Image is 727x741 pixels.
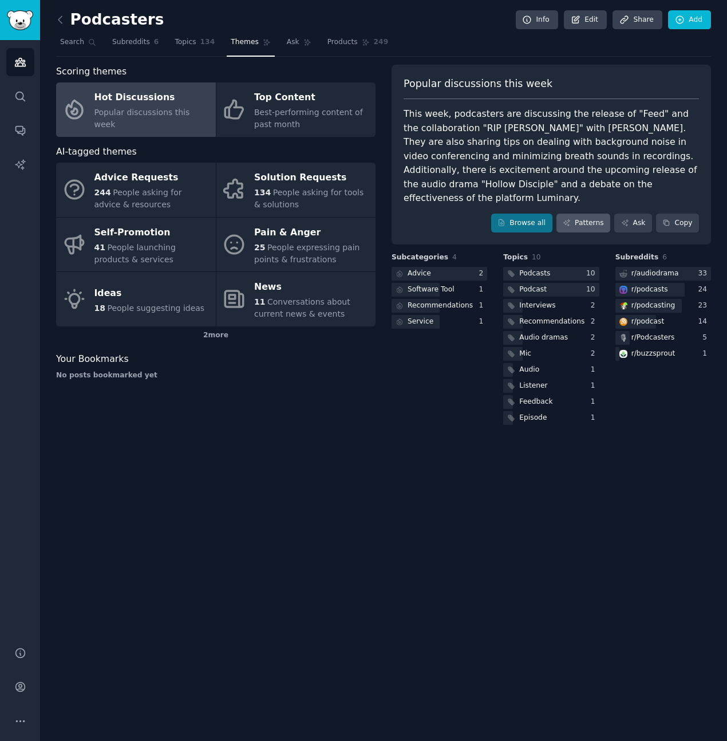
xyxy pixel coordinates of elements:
span: 4 [452,253,457,261]
div: Service [408,317,433,327]
span: People launching products & services [94,243,176,264]
span: Conversations about current news & events [254,297,350,318]
a: Listener1 [503,379,599,393]
div: No posts bookmarked yet [56,370,376,381]
div: 1 [591,365,599,375]
img: podcasting [619,302,627,310]
div: Recommendations [519,317,584,327]
span: 25 [254,243,265,252]
div: 2 [591,301,599,311]
img: buzzsprout [619,350,627,358]
div: 1 [702,349,711,359]
span: Popular discussions this week [94,108,190,129]
a: Ideas18People suggesting ideas [56,272,216,326]
a: podcastsr/podcasts24 [615,283,711,297]
div: Podcast [519,285,547,295]
div: 24 [698,285,711,295]
a: Info [516,10,558,30]
a: Podcasts10 [503,267,599,281]
div: Software Tool [408,285,455,295]
span: People suggesting ideas [107,304,204,313]
a: Audio dramas2 [503,331,599,345]
button: Copy [656,214,699,233]
span: Best-performing content of past month [254,108,363,129]
div: 33 [698,269,711,279]
span: Search [60,37,84,48]
div: Ideas [94,284,205,302]
span: 11 [254,297,265,306]
span: People expressing pain points & frustrations [254,243,359,264]
span: 6 [154,37,159,48]
div: 2 [479,269,488,279]
span: Scoring themes [56,65,127,79]
div: Interviews [519,301,555,311]
div: r/ Podcasters [631,333,675,343]
span: Ask [287,37,299,48]
span: 134 [254,188,271,197]
div: Listener [519,381,547,391]
span: Themes [231,37,259,48]
div: Episode [519,413,547,423]
a: Interviews2 [503,299,599,313]
div: Hot Discussions [94,89,210,107]
a: r/audiodrama33 [615,267,711,281]
a: Subreddits6 [108,33,163,57]
span: Subreddits [615,253,659,263]
div: Self-Promotion [94,223,210,242]
div: Podcasts [519,269,550,279]
div: 1 [591,413,599,423]
div: 14 [698,317,711,327]
a: Mic2 [503,347,599,361]
div: 1 [479,285,488,295]
img: podcasts [619,286,627,294]
span: 244 [94,188,111,197]
span: Subcategories [392,253,448,263]
a: Self-Promotion41People launching products & services [56,218,216,272]
span: Topics [175,37,196,48]
a: Recommendations2 [503,315,599,329]
div: News [254,278,370,297]
div: 23 [698,301,711,311]
div: Recommendations [408,301,473,311]
div: 2 [591,333,599,343]
a: Episode1 [503,411,599,425]
div: 10 [586,269,599,279]
a: Podcast10 [503,283,599,297]
a: Top ContentBest-performing content of past month [216,82,376,137]
a: Edit [564,10,607,30]
div: 1 [479,301,488,311]
div: Audio dramas [519,333,568,343]
a: Share [613,10,662,30]
div: r/ podcast [631,317,665,327]
a: Pain & Anger25People expressing pain points & frustrations [216,218,376,272]
a: buzzsproutr/buzzsprout1 [615,347,711,361]
div: 2 [591,349,599,359]
a: News11Conversations about current news & events [216,272,376,326]
a: Solution Requests134People asking for tools & solutions [216,163,376,217]
a: Search [56,33,100,57]
div: 10 [586,285,599,295]
div: Pain & Anger [254,223,370,242]
span: 10 [532,253,541,261]
div: r/ buzzsprout [631,349,675,359]
a: Patterns [556,214,610,233]
div: 1 [591,381,599,391]
span: 134 [200,37,215,48]
a: Themes [227,33,275,57]
div: 1 [479,317,488,327]
a: Software Tool1 [392,283,487,297]
a: Topics134 [171,33,219,57]
a: Audio1 [503,363,599,377]
div: r/ podcasts [631,285,668,295]
span: Topics [503,253,528,263]
span: 18 [94,304,105,313]
a: Ask [283,33,315,57]
span: Popular discussions this week [404,77,552,91]
div: 2 [591,317,599,327]
a: Advice2 [392,267,487,281]
a: Add [668,10,711,30]
a: Browse all [491,214,552,233]
a: Advice Requests244People asking for advice & resources [56,163,216,217]
a: Service1 [392,315,487,329]
div: Audio [519,365,539,375]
